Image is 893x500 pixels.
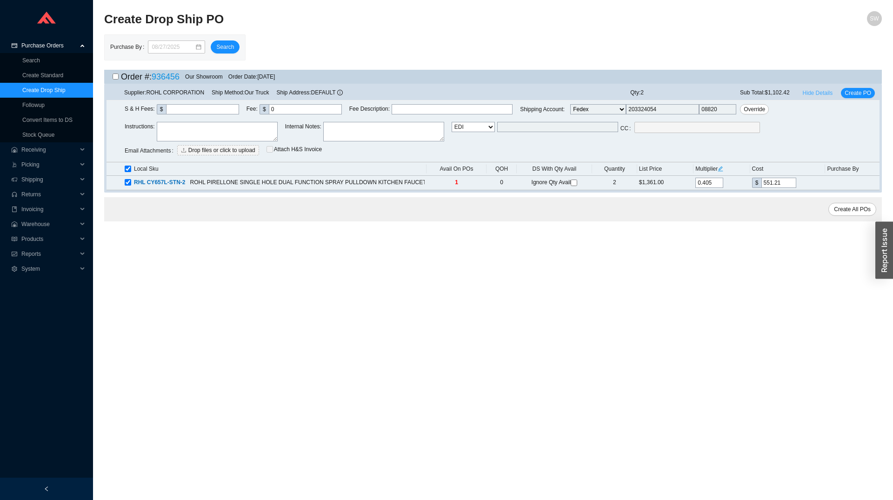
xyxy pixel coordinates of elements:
span: Shipping Account: [520,104,769,114]
label: CC [620,122,635,135]
span: Ignore Qty Avail [532,179,578,186]
span: Products [21,232,77,247]
th: QOH [486,162,517,176]
span: SW [870,11,879,26]
label: Email Attachments [125,144,177,157]
span: Purchase Orders [21,38,77,53]
a: Followup [22,102,45,108]
span: edit [718,166,723,172]
span: left [44,486,49,492]
a: Convert Items to DS [22,117,73,123]
h2: Create Drop Ship PO [104,11,687,27]
a: 936456 [152,72,180,81]
button: uploadDrop files or click to upload [177,145,259,155]
td: 2 [592,176,637,190]
span: Picking [21,157,77,172]
input: Attach H&S Invoice [267,146,273,153]
th: List Price [637,162,693,176]
span: Fee Description : [349,104,390,114]
th: DS With Qty Avail [517,162,592,176]
span: Override [744,105,765,114]
span: setting [11,266,18,272]
th: Purchase By [825,162,880,176]
input: 08/27/2025 [152,42,195,52]
span: Returns [21,187,77,202]
span: 0 [500,179,503,186]
span: Qty: 2 [630,88,644,98]
span: book [11,207,18,212]
span: Fee : [247,104,258,114]
th: Quantity [592,162,637,176]
div: $ [260,104,269,114]
input: Account No [626,104,699,114]
button: Create All POs [828,203,876,216]
span: Search [216,42,234,52]
td: $1,361.00 [637,176,693,190]
span: 1 [455,179,458,186]
input: Zip [699,104,736,114]
span: Internal Notes : [285,122,321,144]
div: $ [752,178,761,188]
span: ROHL PIRELLONE SINGLE HOLE DUAL FUNCTION SPRAY PULLDOWN KITCHEN FAUCET IN SATIN NICKEL WITH HOT A... [190,179,671,186]
button: Search [211,40,240,53]
label: Purchase By [110,40,148,53]
a: Create Drop Ship [22,87,66,93]
div: Multiplier [695,164,748,173]
a: Search [22,57,40,64]
div: Our Showroom [185,72,223,81]
span: customer-service [11,192,18,197]
span: RHL CY657L-STN-2 [134,179,185,186]
span: Invoicing [21,202,77,217]
span: Attach H&S Invoice [274,147,322,152]
span: fund [11,251,18,257]
span: Create PO [845,88,871,98]
span: Ship Method: Our Truck [212,89,269,96]
th: Avail On POs [427,162,486,176]
span: info-circle [337,90,343,95]
div: Order #: [121,70,180,84]
button: Hide Details [799,88,837,98]
span: Sub Total: $1,102.42 [740,88,790,98]
div: $ [157,104,166,114]
div: Order Date: [DATE] [228,72,275,81]
span: Local Sku [134,164,159,173]
button: Override [740,104,769,114]
span: credit-card [11,43,18,48]
th: Cost [750,162,826,176]
a: Stock Queue [22,132,54,138]
button: Create PO [841,88,875,98]
span: Receiving [21,142,77,157]
span: read [11,236,18,242]
span: Supplier: ROHL CORPORATION [124,89,204,96]
span: Reports [21,247,77,261]
a: Create Standard [22,72,63,79]
span: Instructions : [125,122,155,144]
span: System [21,261,77,276]
span: Warehouse [21,217,77,232]
span: Hide Details [803,88,833,98]
span: S & H Fees : [125,104,155,114]
span: Create All POs [834,205,871,214]
span: Ship Address: DEFAULT [276,89,342,96]
span: Shipping [21,172,77,187]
